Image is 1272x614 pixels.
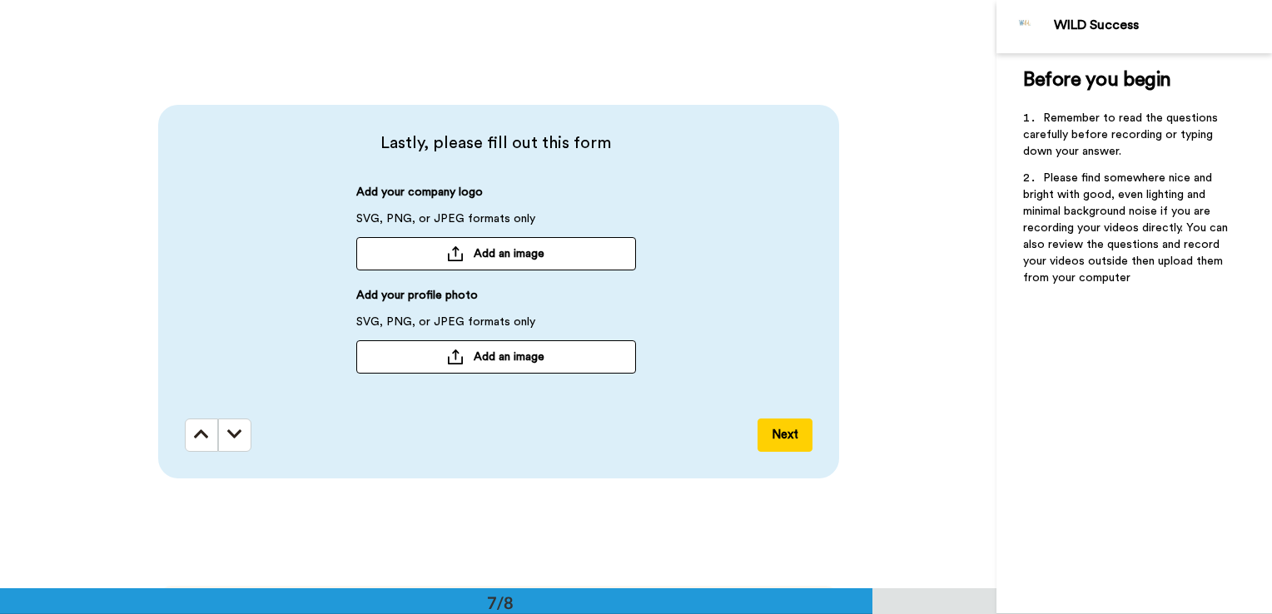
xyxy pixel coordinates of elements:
button: Add an image [356,237,636,270]
span: Please find somewhere nice and bright with good, even lighting and minimal background noise if yo... [1023,172,1231,284]
img: Profile Image [1006,7,1046,47]
span: SVG, PNG, or JPEG formats only [356,314,535,340]
span: SVG, PNG, or JPEG formats only [356,210,535,237]
span: Remember to read the questions carefully before recording or typing down your answer. [1023,112,1221,157]
span: Lastly, please fill out this form [185,131,807,155]
span: Add an image [474,349,544,365]
span: Add your company logo [356,184,483,210]
div: 7/8 [460,591,540,614]
span: Add your profile photo [356,287,478,314]
span: Add an image [474,245,544,262]
button: Next [758,418,812,452]
button: Add an image [356,340,636,374]
div: WILD Success [1054,17,1271,33]
span: Before you begin [1023,70,1170,90]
